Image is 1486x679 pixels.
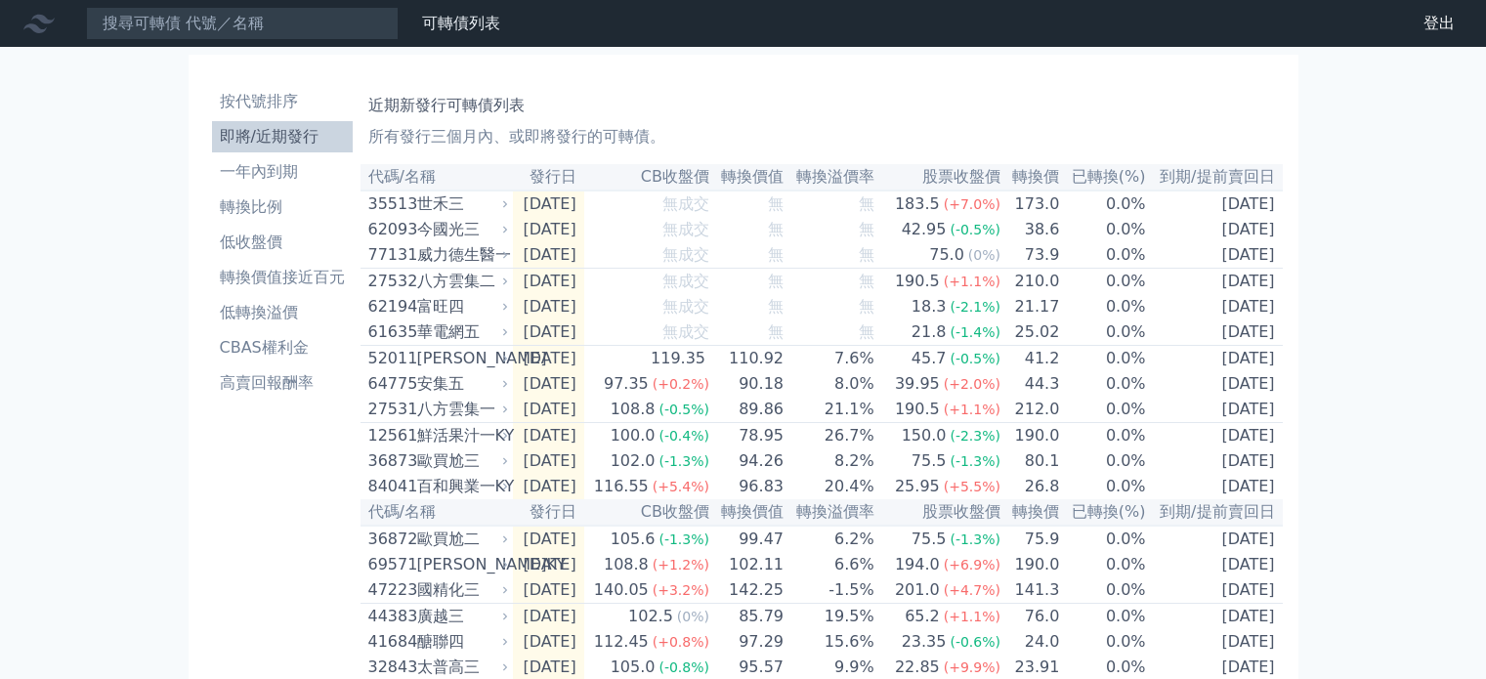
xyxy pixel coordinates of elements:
[368,578,412,602] div: 47223
[1060,499,1146,526] th: 已轉換(%)
[891,656,944,679] div: 22.85
[950,428,1000,444] span: (-2.3%)
[891,578,944,602] div: 201.0
[925,243,968,267] div: 75.0
[212,367,353,399] a: 高賣回報酬率
[768,245,784,264] span: 無
[422,14,500,32] a: 可轉債列表
[1001,191,1060,217] td: 173.0
[944,609,1000,624] span: (+1.1%)
[710,604,785,630] td: 85.79
[1060,294,1146,319] td: 0.0%
[1001,423,1060,449] td: 190.0
[710,474,785,499] td: 96.83
[658,659,709,675] span: (-0.8%)
[1001,269,1060,295] td: 210.0
[212,156,353,188] a: 一年內到期
[513,474,584,499] td: [DATE]
[368,347,412,370] div: 52011
[1060,269,1146,295] td: 0.0%
[891,372,944,396] div: 39.95
[513,371,584,397] td: [DATE]
[417,372,505,396] div: 安集五
[1001,242,1060,269] td: 73.9
[710,423,785,449] td: 78.95
[1147,526,1283,552] td: [DATE]
[212,125,353,149] li: 即將/近期發行
[785,474,875,499] td: 20.4%
[768,194,784,213] span: 無
[1001,629,1060,655] td: 24.0
[513,319,584,346] td: [DATE]
[368,320,412,344] div: 61635
[662,194,709,213] span: 無成交
[86,7,399,40] input: 搜尋可轉債 代號／名稱
[1060,552,1146,577] td: 0.0%
[1147,164,1283,191] th: 到期/提前賣回日
[513,242,584,269] td: [DATE]
[944,196,1000,212] span: (+7.0%)
[908,320,951,344] div: 21.8
[898,218,951,241] div: 42.95
[891,398,944,421] div: 190.5
[891,270,944,293] div: 190.5
[710,526,785,552] td: 99.47
[417,605,505,628] div: 廣越三
[368,656,412,679] div: 32843
[785,552,875,577] td: 6.6%
[212,301,353,324] li: 低轉換溢價
[898,630,951,654] div: 23.35
[653,634,709,650] span: (+0.8%)
[361,164,513,191] th: 代碼/名稱
[647,347,709,370] div: 119.35
[513,269,584,295] td: [DATE]
[658,453,709,469] span: (-1.3%)
[653,582,709,598] span: (+3.2%)
[1001,397,1060,423] td: 212.0
[513,526,584,552] td: [DATE]
[658,402,709,417] span: (-0.5%)
[368,553,412,576] div: 69571
[513,191,584,217] td: [DATE]
[417,243,505,267] div: 威力德生醫一
[600,553,653,576] div: 108.8
[368,449,412,473] div: 36873
[590,630,653,654] div: 112.45
[662,245,709,264] span: 無成交
[368,192,412,216] div: 35513
[653,557,709,573] span: (+1.2%)
[212,266,353,289] li: 轉換價值接近百元
[1147,371,1283,397] td: [DATE]
[212,262,353,293] a: 轉換價值接近百元
[1060,319,1146,346] td: 0.0%
[677,609,709,624] span: (0%)
[607,449,659,473] div: 102.0
[710,371,785,397] td: 90.18
[658,531,709,547] span: (-1.3%)
[944,402,1000,417] span: (+1.1%)
[417,424,505,447] div: 鮮活果汁一KY
[513,397,584,423] td: [DATE]
[658,428,709,444] span: (-0.4%)
[908,295,951,318] div: 18.3
[1060,242,1146,269] td: 0.0%
[513,499,584,526] th: 發行日
[950,531,1000,547] span: (-1.3%)
[785,164,875,191] th: 轉換溢價率
[212,160,353,184] li: 一年內到期
[891,475,944,498] div: 25.95
[212,297,353,328] a: 低轉換溢價
[1001,217,1060,242] td: 38.6
[944,376,1000,392] span: (+2.0%)
[417,320,505,344] div: 華電網五
[1060,397,1146,423] td: 0.0%
[1001,577,1060,604] td: 141.3
[710,346,785,372] td: 110.92
[417,528,505,551] div: 歐買尬二
[662,272,709,290] span: 無成交
[1001,371,1060,397] td: 44.3
[898,424,951,447] div: 150.0
[859,194,874,213] span: 無
[662,322,709,341] span: 無成交
[368,295,412,318] div: 62194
